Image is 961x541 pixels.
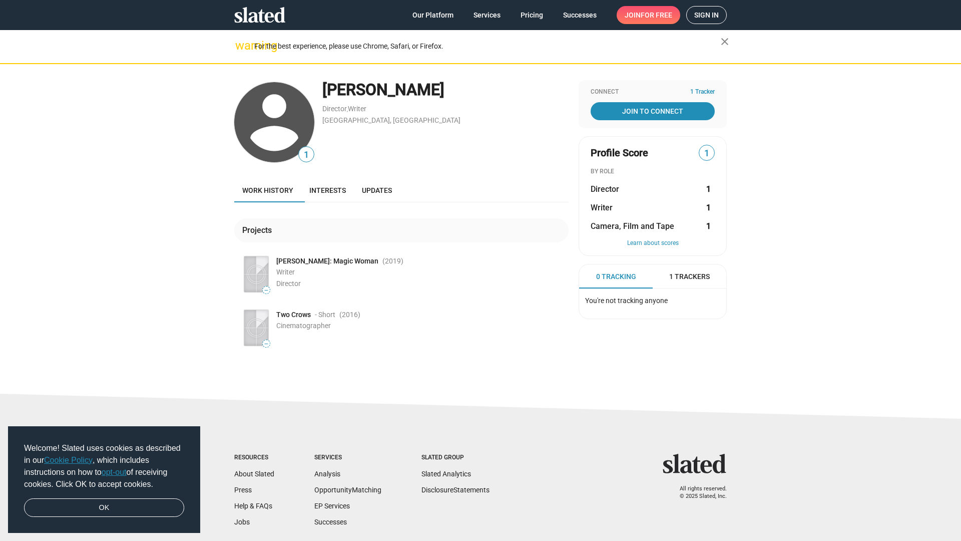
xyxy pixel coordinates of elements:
[314,518,347,526] a: Successes
[593,102,713,120] span: Join To Connect
[591,88,715,96] div: Connect
[591,221,674,231] span: Camera, Film and Tape
[421,470,471,478] a: Slated Analytics
[690,88,715,96] span: 1 Tracker
[404,6,461,24] a: Our Platform
[242,225,276,235] div: Projects
[234,454,274,462] div: Resources
[235,40,247,52] mat-icon: warning
[8,426,200,533] div: cookieconsent
[473,6,501,24] span: Services
[263,341,270,347] span: —
[421,454,490,462] div: Slated Group
[412,6,453,24] span: Our Platform
[421,486,490,494] a: DisclosureStatements
[315,310,335,320] span: - Short
[354,178,400,202] a: Updates
[309,186,346,194] span: Interests
[314,454,381,462] div: Services
[686,6,727,24] a: Sign in
[555,6,605,24] a: Successes
[234,470,274,478] a: About Slated
[596,272,636,282] span: 0 Tracking
[362,186,392,194] span: Updates
[465,6,509,24] a: Services
[314,470,340,478] a: Analysis
[591,184,619,194] span: Director
[706,202,711,213] strong: 1
[276,322,331,330] span: Cinematographer
[382,256,403,266] span: (2019 )
[348,105,366,113] a: Writer
[234,518,250,526] a: Jobs
[314,502,350,510] a: EP Services
[585,297,668,305] span: You're not tracking anyone
[234,486,252,494] a: Press
[591,202,613,213] span: Writer
[641,6,672,24] span: for free
[699,147,714,160] span: 1
[339,310,360,320] span: (2016 )
[276,310,311,320] span: Two Crows
[591,168,715,176] div: BY ROLE
[563,6,597,24] span: Successes
[276,280,301,288] span: Director
[102,468,127,476] a: opt-out
[276,268,295,276] span: Writer
[591,146,648,160] span: Profile Score
[301,178,354,202] a: Interests
[242,186,293,194] span: Work history
[24,442,184,490] span: Welcome! Slated uses cookies as described in our , which includes instructions on how to of recei...
[706,221,711,231] strong: 1
[24,498,184,517] a: dismiss cookie message
[706,184,711,194] strong: 1
[234,178,301,202] a: Work history
[322,116,460,124] a: [GEOGRAPHIC_DATA], [GEOGRAPHIC_DATA]
[322,105,347,113] a: Director
[234,502,272,510] a: Help & FAQs
[591,102,715,120] a: Join To Connect
[44,456,93,464] a: Cookie Policy
[617,6,680,24] a: Joinfor free
[322,79,569,101] div: [PERSON_NAME]
[719,36,731,48] mat-icon: close
[513,6,551,24] a: Pricing
[347,107,348,112] span: ,
[625,6,672,24] span: Join
[276,256,378,266] span: [PERSON_NAME]: Magic Woman
[669,272,710,282] span: 1 Trackers
[694,7,719,24] span: Sign in
[254,40,721,53] div: For the best experience, please use Chrome, Safari, or Firefox.
[591,239,715,247] button: Learn about scores
[314,486,381,494] a: OpportunityMatching
[299,148,314,162] span: 1
[669,485,727,500] p: All rights reserved. © 2025 Slated, Inc.
[263,288,270,293] span: —
[521,6,543,24] span: Pricing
